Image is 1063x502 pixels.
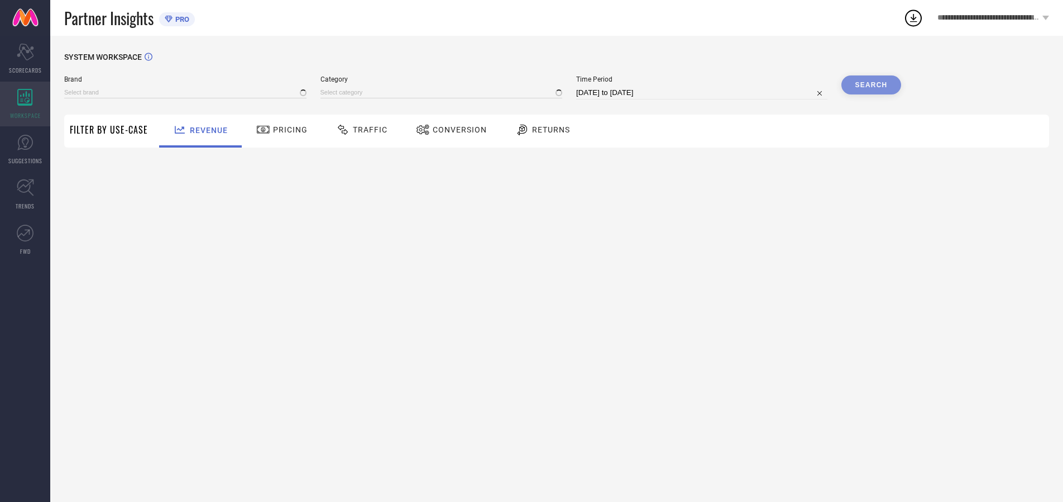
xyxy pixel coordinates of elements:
span: Brand [64,75,307,83]
input: Select brand [64,87,307,98]
span: Revenue [190,126,228,135]
span: Traffic [353,125,387,134]
span: TRENDS [16,202,35,210]
span: PRO [173,15,189,23]
span: Conversion [433,125,487,134]
span: FWD [20,247,31,255]
span: Returns [532,125,570,134]
span: WORKSPACE [10,111,41,120]
span: Partner Insights [64,7,154,30]
span: SYSTEM WORKSPACE [64,53,142,61]
span: Time Period [576,75,827,83]
input: Select time period [576,86,827,100]
span: Pricing [273,125,308,134]
span: SCORECARDS [9,66,42,74]
span: Filter By Use-Case [70,123,148,136]
input: Select category [320,87,563,98]
div: Open download list [903,8,923,28]
span: Category [320,75,563,83]
span: SUGGESTIONS [8,157,42,165]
